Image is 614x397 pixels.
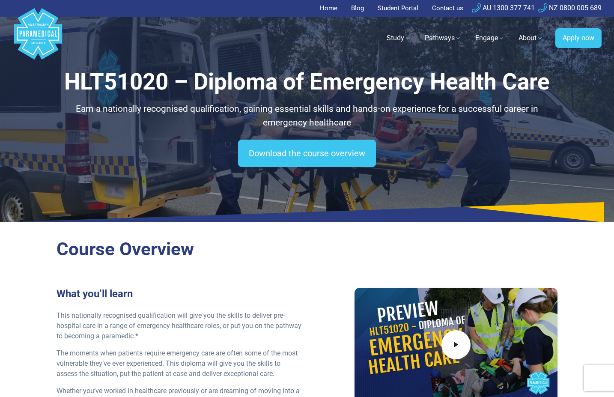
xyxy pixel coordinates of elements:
[57,239,557,260] h2: Course Overview
[538,4,602,12] a: NZ 0800 005 689
[57,288,302,300] h3: What you’ll learn
[555,28,602,48] a: Apply now
[57,348,302,379] p: The moments when patients require emergency care are often some of the most vulnerable they’ve ev...
[57,69,557,96] h1: HLT51020 – Diploma of Emergency Health Care
[470,26,510,50] a: Engage
[57,310,302,341] p: This nationally recognised qualification will give you the skills to deliver pre-hospital care in...
[513,26,548,50] a: About
[420,26,467,50] a: Pathways
[57,102,557,129] p: Earn a nationally recognised qualification, gaining essential skills and hands-on experience for ...
[238,140,376,167] a: Download the course overview
[472,4,535,12] a: AU 1300 377 741
[382,26,416,50] a: Study
[12,17,64,60] a: Australian Paramedical College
